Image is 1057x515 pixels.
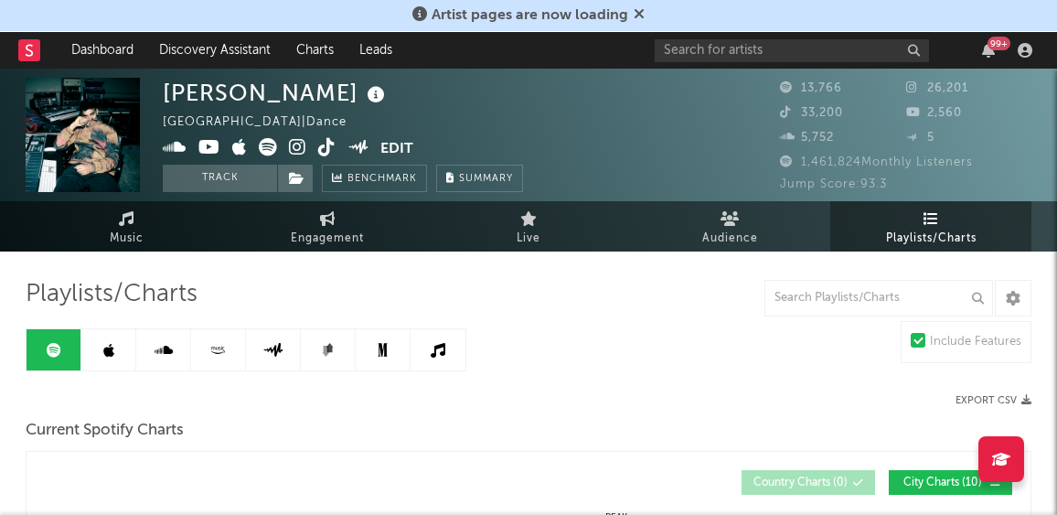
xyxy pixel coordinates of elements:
[146,32,283,69] a: Discovery Assistant
[764,280,993,317] input: Search Playlists/Charts
[906,132,934,144] span: 5
[428,201,629,252] a: Live
[780,82,842,94] span: 13,766
[347,168,417,190] span: Benchmark
[432,8,628,23] span: Artist pages are now loading
[347,32,405,69] a: Leads
[26,420,184,442] span: Current Spotify Charts
[459,174,513,184] span: Summary
[753,477,848,488] span: Country Charts ( 0 )
[26,284,198,306] span: Playlists/Charts
[322,165,427,192] a: Benchmark
[634,8,645,23] span: Dismiss
[906,107,962,119] span: 2,560
[930,331,1021,353] div: Include Features
[901,477,985,488] span: City Charts ( 10 )
[780,178,887,190] span: Jump Score: 93.3
[59,32,146,69] a: Dashboard
[780,107,843,119] span: 33,200
[889,470,1012,495] button: City Charts(10)
[655,39,929,62] input: Search for artists
[283,32,347,69] a: Charts
[830,201,1031,252] a: Playlists/Charts
[956,395,1031,406] button: Export CSV
[291,228,364,250] span: Engagement
[227,201,428,252] a: Engagement
[380,138,413,161] button: Edit
[906,82,968,94] span: 26,201
[110,228,144,250] span: Music
[629,201,830,252] a: Audience
[780,156,973,168] span: 1,461,824 Monthly Listeners
[742,470,875,495] button: Country Charts(0)
[163,78,390,108] div: [PERSON_NAME]
[436,165,523,192] button: Summary
[163,112,368,134] div: [GEOGRAPHIC_DATA] | Dance
[702,228,758,250] span: Audience
[982,43,995,58] button: 99+
[988,37,1010,50] div: 99 +
[26,201,227,252] a: Music
[517,228,540,250] span: Live
[780,132,834,144] span: 5,752
[886,228,977,250] span: Playlists/Charts
[163,165,277,192] button: Track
